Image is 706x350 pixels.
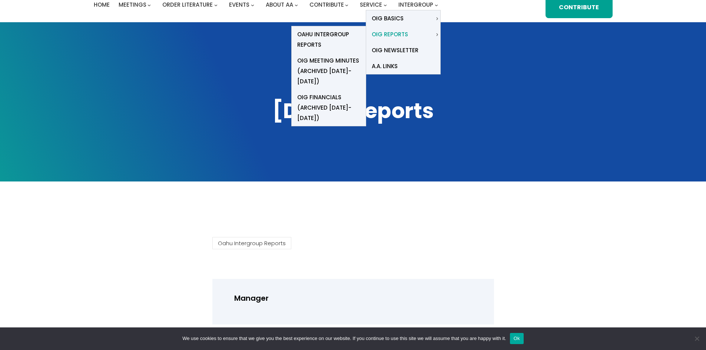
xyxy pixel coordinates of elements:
[295,3,298,6] button: About AA submenu
[292,53,366,89] a: OIG Meeting Minutes (Archived [DATE]-[DATE])
[366,10,434,26] a: OIG Basics
[292,26,366,53] a: Oahu Intergroup Reports
[372,45,418,56] span: OIG Newsletter
[292,89,366,126] a: OIG Financials (Archived [DATE]-[DATE])
[435,3,438,6] button: Intergroup submenu
[372,61,398,71] span: A.A. Links
[266,1,293,9] span: About AA
[162,1,213,9] span: Order Literature
[182,335,506,342] span: We use cookies to ensure that we give you the best experience on our website. If you continue to ...
[309,1,344,9] span: Contribute
[372,29,408,40] span: OIG Reports
[251,3,254,6] button: Events submenu
[297,56,360,87] span: OIG Meeting Minutes (Archived [DATE]-[DATE])
[398,1,433,9] span: Intergroup
[148,3,151,6] button: Meetings submenu
[94,97,613,125] h1: [DATE] Reports
[297,29,360,50] span: Oahu Intergroup Reports
[297,92,360,123] span: OIG Financials (Archived [DATE]-[DATE])
[372,13,404,24] span: OIG Basics
[435,17,439,20] button: OIG Basics submenu
[234,292,481,305] p: Manager
[366,58,440,74] a: A.A. Links
[693,335,700,342] span: No
[229,1,249,9] span: Events
[214,3,218,6] button: Order Literature submenu
[510,333,524,344] button: Ok
[384,3,387,6] button: Service submenu
[360,1,382,9] span: Service
[212,237,291,249] a: Oahu Intergroup Reports
[94,1,110,9] span: Home
[366,42,440,58] a: OIG Newsletter
[119,1,146,9] span: Meetings
[435,33,439,36] button: OIG Reports submenu
[345,3,348,6] button: Contribute submenu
